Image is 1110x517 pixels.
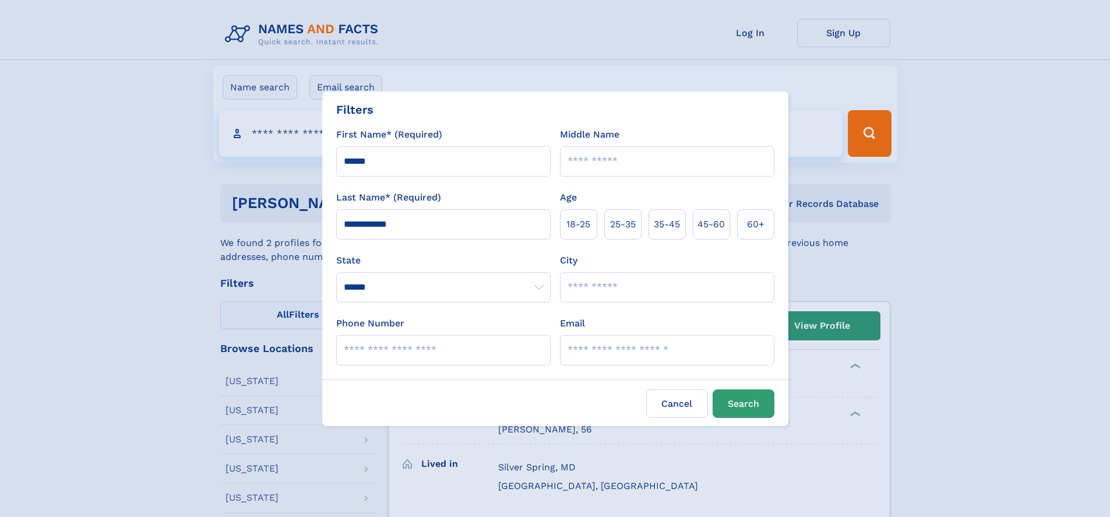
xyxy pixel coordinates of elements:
[713,389,774,418] button: Search
[336,254,551,268] label: State
[654,217,680,231] span: 35‑45
[610,217,636,231] span: 25‑35
[336,128,442,142] label: First Name* (Required)
[747,217,764,231] span: 60+
[566,217,590,231] span: 18‑25
[560,316,585,330] label: Email
[560,128,619,142] label: Middle Name
[560,254,577,268] label: City
[336,101,373,118] div: Filters
[336,316,404,330] label: Phone Number
[560,191,577,205] label: Age
[697,217,725,231] span: 45‑60
[646,389,708,418] label: Cancel
[336,191,441,205] label: Last Name* (Required)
